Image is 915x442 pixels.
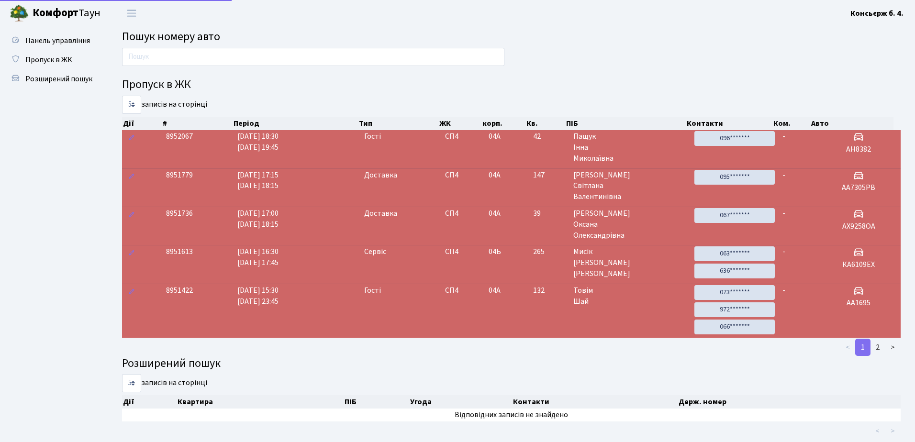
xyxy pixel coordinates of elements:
[782,170,785,180] span: -
[122,28,220,45] span: Пошук номеру авто
[237,208,279,230] span: [DATE] 17:00 [DATE] 18:15
[5,31,100,50] a: Панель управління
[533,131,565,142] span: 42
[126,285,137,300] a: Редагувати
[855,339,870,356] a: 1
[533,246,565,257] span: 265
[533,285,565,296] span: 132
[364,246,386,257] span: Сервіс
[512,395,677,409] th: Контакти
[122,117,162,130] th: Дії
[33,5,78,21] b: Комфорт
[364,208,397,219] span: Доставка
[237,246,279,268] span: [DATE] 16:30 [DATE] 17:45
[489,170,501,180] span: 04А
[438,117,481,130] th: ЖК
[533,170,565,181] span: 147
[5,69,100,88] a: Розширений пошук
[885,339,901,356] a: >
[126,208,137,223] a: Редагувати
[573,208,687,241] span: [PERSON_NAME] Оксана Олександрівна
[445,170,481,181] span: СП4
[810,117,893,130] th: Авто
[850,8,904,19] a: Консьєрж б. 4.
[126,170,137,185] a: Редагувати
[237,170,279,191] span: [DATE] 17:15 [DATE] 18:15
[820,145,897,154] h5: АН8382
[573,131,687,164] span: Пащук Інна Миколаївна
[5,50,100,69] a: Пропуск в ЖК
[445,131,481,142] span: СП4
[122,78,901,92] h4: Пропуск в ЖК
[782,208,785,219] span: -
[565,117,686,130] th: ПІБ
[25,55,72,65] span: Пропуск в ЖК
[573,285,687,307] span: Товім Шай
[237,285,279,307] span: [DATE] 15:30 [DATE] 23:45
[870,339,885,356] a: 2
[481,117,525,130] th: корп.
[772,117,810,130] th: Ком.
[820,183,897,192] h5: AA7305PB
[166,285,193,296] span: 8951422
[166,208,193,219] span: 8951736
[233,117,358,130] th: Період
[358,117,438,130] th: Тип
[166,246,193,257] span: 8951613
[573,170,687,203] span: [PERSON_NAME] Світлана Валентинівна
[177,395,344,409] th: Квартира
[445,285,481,296] span: СП4
[122,374,141,392] select: записів на сторінці
[489,131,501,142] span: 04А
[10,4,29,23] img: logo.png
[126,246,137,261] a: Редагувати
[122,409,901,421] td: Відповідних записів не знайдено
[686,117,773,130] th: Контакти
[573,246,687,279] span: Мисік [PERSON_NAME] [PERSON_NAME]
[820,222,897,231] h5: AX9258OA
[344,395,409,409] th: ПІБ
[237,131,279,153] span: [DATE] 18:30 [DATE] 19:45
[782,131,785,142] span: -
[533,208,565,219] span: 39
[25,74,92,84] span: Розширений пошук
[166,170,193,180] span: 8951779
[364,131,381,142] span: Гості
[489,208,501,219] span: 04А
[489,285,501,296] span: 04А
[122,96,141,114] select: записів на сторінці
[820,298,897,308] h5: АА1695
[820,260,897,269] h5: КА6109ЕХ
[162,117,233,130] th: #
[120,5,144,21] button: Переключити навігацію
[122,48,504,66] input: Пошук
[782,285,785,296] span: -
[126,131,137,146] a: Редагувати
[782,246,785,257] span: -
[678,395,901,409] th: Держ. номер
[445,208,481,219] span: СП4
[445,246,481,257] span: СП4
[489,246,501,257] span: 04Б
[122,395,177,409] th: Дії
[122,357,901,371] h4: Розширений пошук
[409,395,512,409] th: Угода
[364,285,381,296] span: Гості
[25,35,90,46] span: Панель управління
[122,96,207,114] label: записів на сторінці
[525,117,565,130] th: Кв.
[122,374,207,392] label: записів на сторінці
[364,170,397,181] span: Доставка
[166,131,193,142] span: 8952067
[33,5,100,22] span: Таун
